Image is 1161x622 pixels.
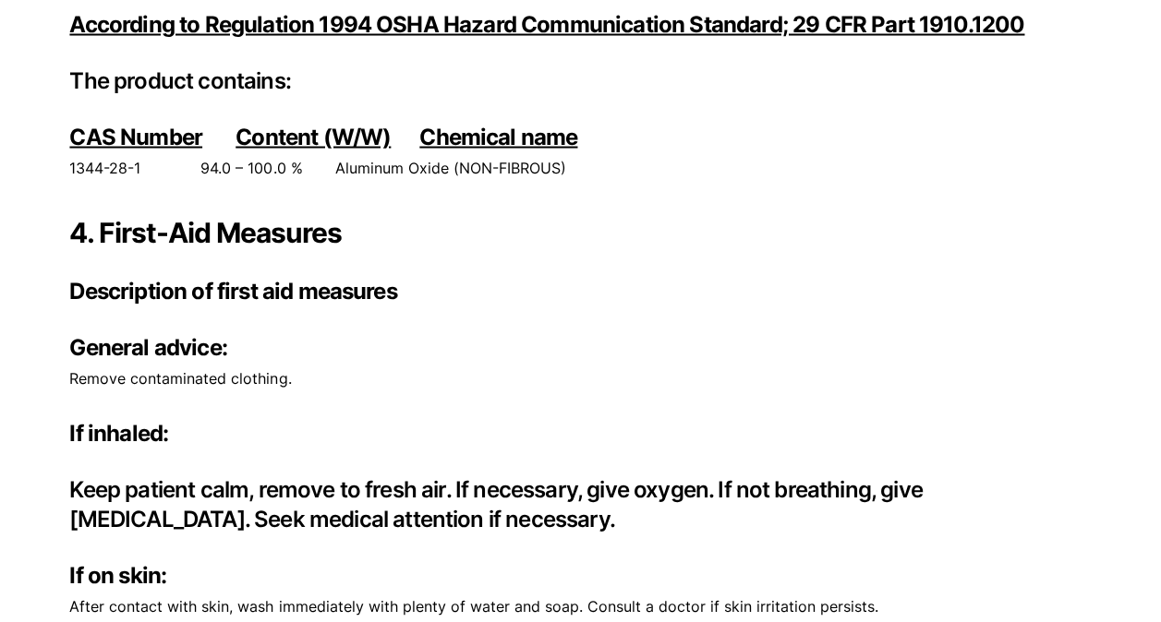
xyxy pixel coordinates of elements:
[69,594,1091,619] p: After contact with skin, wash immediately with plenty of water and soap. Consult a doctor if skin...
[69,156,1091,181] p: 1344-28-1 94.0 – 100.0 % Aluminum Oxide (NON-FIBROUS)
[69,11,1024,38] u: According to Regulation 1994 OSHA Hazard Communication Standard; 29 CFR Part 1910.1200
[69,278,396,305] strong: Description of first aid measures
[236,124,391,150] u: Content (W/W)
[69,475,1091,532] h3: Keep patient calm, remove to fresh air. If necessary, give oxygen. If not breathing, give [MEDICA...
[69,124,202,150] u: CAS Number
[69,562,166,589] strong: If on skin:
[69,366,1091,391] p: Remove contaminated clothing.
[69,334,226,361] strong: General advice:
[69,420,168,447] strong: If inhaled:
[419,124,577,150] strong: Chemical name
[69,66,1091,95] h3: The product contains:
[69,216,341,249] strong: 4. First-Aid Measures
